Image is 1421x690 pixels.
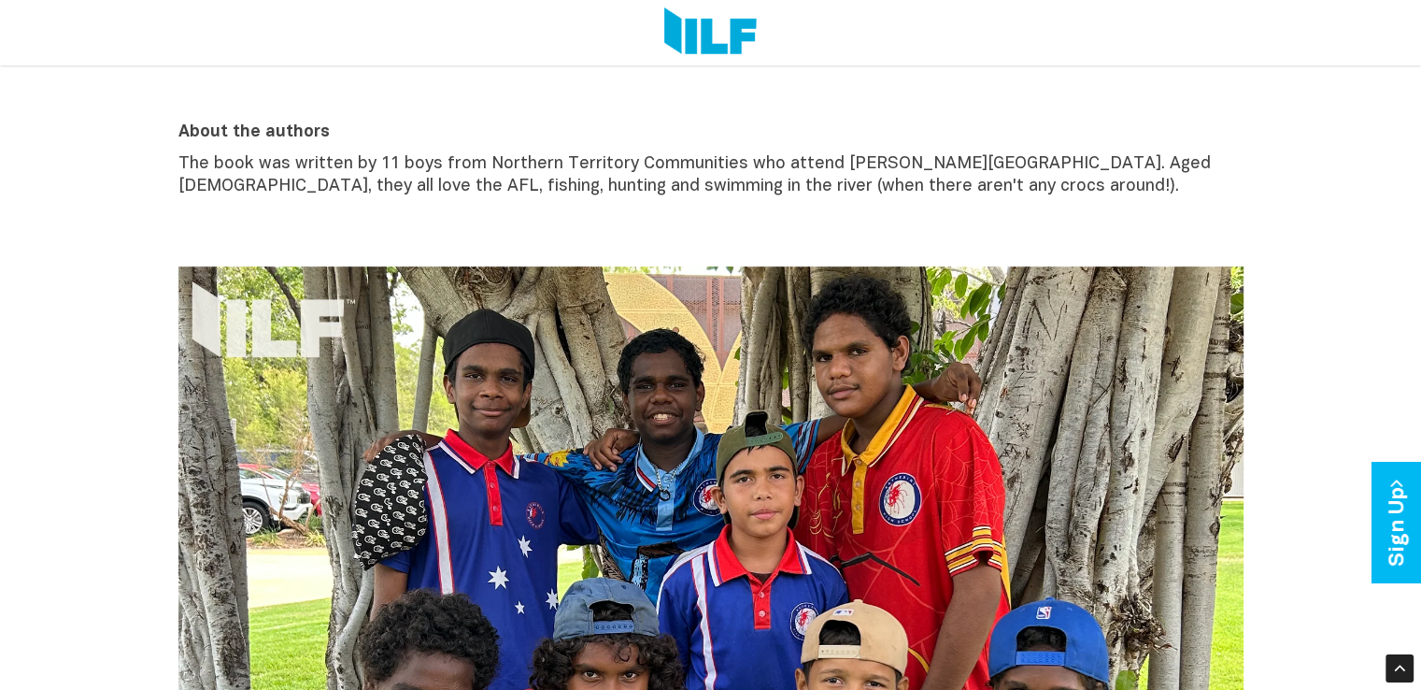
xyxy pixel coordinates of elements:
div: Scroll Back to Top [1385,654,1414,683]
b: About the authors [178,124,330,140]
span: The book was written by 11 boys from Northern Territory Communities who attend [PERSON_NAME][GEOG... [178,156,1211,194]
img: Logo [664,7,757,58]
